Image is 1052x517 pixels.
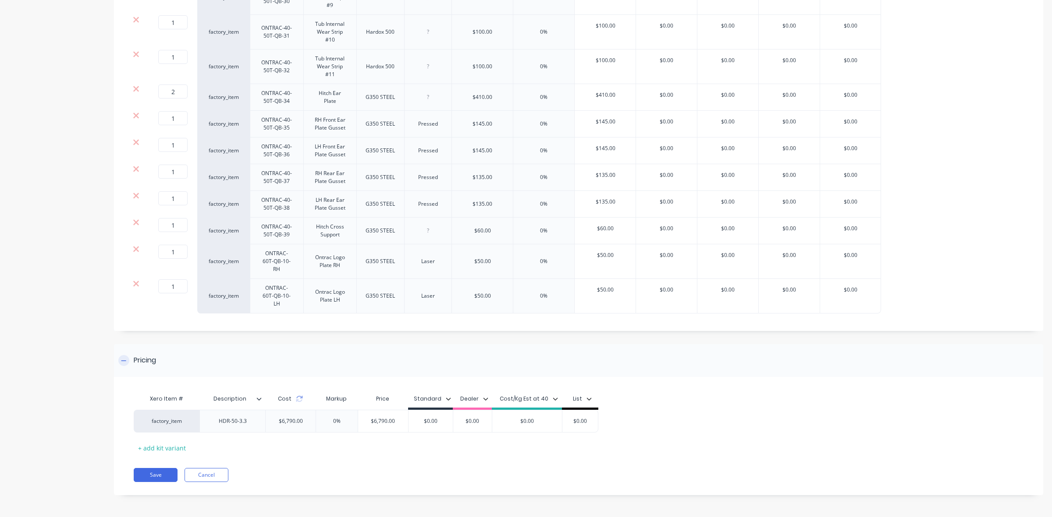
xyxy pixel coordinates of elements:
[359,91,402,103] div: G350 STEEL
[492,410,562,432] div: $0.00
[575,111,636,133] div: $145.00
[254,282,300,309] div: ONTRAC-60T-QB-10-LH
[307,141,353,160] div: LH Front Ear Plate Gusset
[199,390,265,408] div: Description
[158,84,188,98] input: ?
[158,111,188,125] input: ?
[636,84,697,106] div: $0.00
[359,26,402,38] div: Hardox 500
[197,111,250,137] div: factory_item
[820,244,881,266] div: $0.00
[456,392,493,405] button: Dealer
[820,137,881,159] div: $0.00
[254,194,300,214] div: ONTRAC-40-50T-QB-38
[759,137,820,159] div: $0.00
[697,191,758,213] div: $0.00
[134,355,156,366] div: Pricing
[315,410,359,432] div: 0%
[134,390,199,408] div: Xero Item #
[474,292,491,300] div: $50.00
[697,111,758,133] div: $0.00
[473,28,492,36] div: $100.00
[759,244,820,266] div: $0.00
[474,227,491,235] div: $60.00
[307,194,353,214] div: LH Rear Ear Plate Gusset
[143,417,191,425] div: factory_item
[540,257,547,265] div: 0%
[540,63,547,70] div: 0%
[636,191,697,213] div: $0.00
[406,256,450,267] div: Laser
[575,164,636,186] div: $135.00
[697,49,758,71] div: $0.00
[697,164,758,186] div: $0.00
[134,441,190,455] div: + add kit variant
[540,292,547,300] div: 0%
[820,191,881,213] div: $0.00
[697,137,758,159] div: $0.00
[185,468,228,482] button: Cancel
[254,248,300,275] div: ONTRAC-60T-QB-10-RH
[473,147,492,155] div: $145.00
[307,221,353,240] div: Hitch Cross Support
[359,172,402,183] div: G350 STEEL
[307,114,353,134] div: RH Front Ear Plate Gusset
[759,191,820,213] div: $0.00
[359,145,402,156] div: G350 STEEL
[158,165,188,179] input: ?
[540,200,547,208] div: 0%
[158,138,188,152] input: ?
[272,410,310,432] div: $6,790.00
[307,88,353,107] div: Hitch Ear Plate
[197,137,250,164] div: factory_item
[759,111,820,133] div: $0.00
[254,22,300,42] div: ONTRAC-40-50T-QB-31
[158,245,188,259] input: ?
[211,415,255,427] div: HDR-50-3.3
[307,252,353,271] div: Ontrac Logo Plate RH
[307,18,353,46] div: Tub Internal Wear Strip #10
[254,57,300,76] div: ONTRAC-40-50T-QB-32
[406,290,450,302] div: Laser
[134,410,598,433] div: factory_itemHDR-50-3.3$6,790.000%$6,790.00$0.00$0.00$0.00$0.00
[575,218,636,239] div: $60.00
[254,168,300,187] div: ONTRAC-40-50T-QB-37
[697,218,758,239] div: $0.00
[414,395,441,403] div: Standard
[697,84,758,106] div: $0.00
[359,256,402,267] div: G350 STEEL
[359,61,402,72] div: Hardox 500
[575,279,636,301] div: $50.00
[473,200,492,208] div: $135.00
[197,191,250,218] div: factory_item
[540,93,547,101] div: 0%
[636,218,697,239] div: $0.00
[820,84,881,106] div: $0.00
[759,279,820,301] div: $0.00
[500,395,548,403] div: Cost/Kg Est at 40
[474,257,491,265] div: $50.00
[278,395,291,403] span: Cost
[575,244,636,266] div: $50.00
[409,410,453,432] div: $0.00
[636,164,697,186] div: $0.00
[254,141,300,160] div: ONTRAC-40-50T-QB-36
[316,390,358,408] div: Markup
[820,279,881,301] div: $0.00
[575,15,636,37] div: $100.00
[558,410,602,432] div: $0.00
[265,390,316,408] div: Cost
[636,49,697,71] div: $0.00
[406,118,450,130] div: Pressed
[473,63,492,70] div: $100.00
[820,164,881,186] div: $0.00
[820,49,881,71] div: $0.00
[197,84,250,111] div: factory_item
[540,173,547,181] div: 0%
[158,15,188,29] input: ?
[199,388,260,410] div: Description
[158,279,188,293] input: ?
[540,120,547,128] div: 0%
[359,198,402,210] div: G350 STEEL
[540,28,547,36] div: 0%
